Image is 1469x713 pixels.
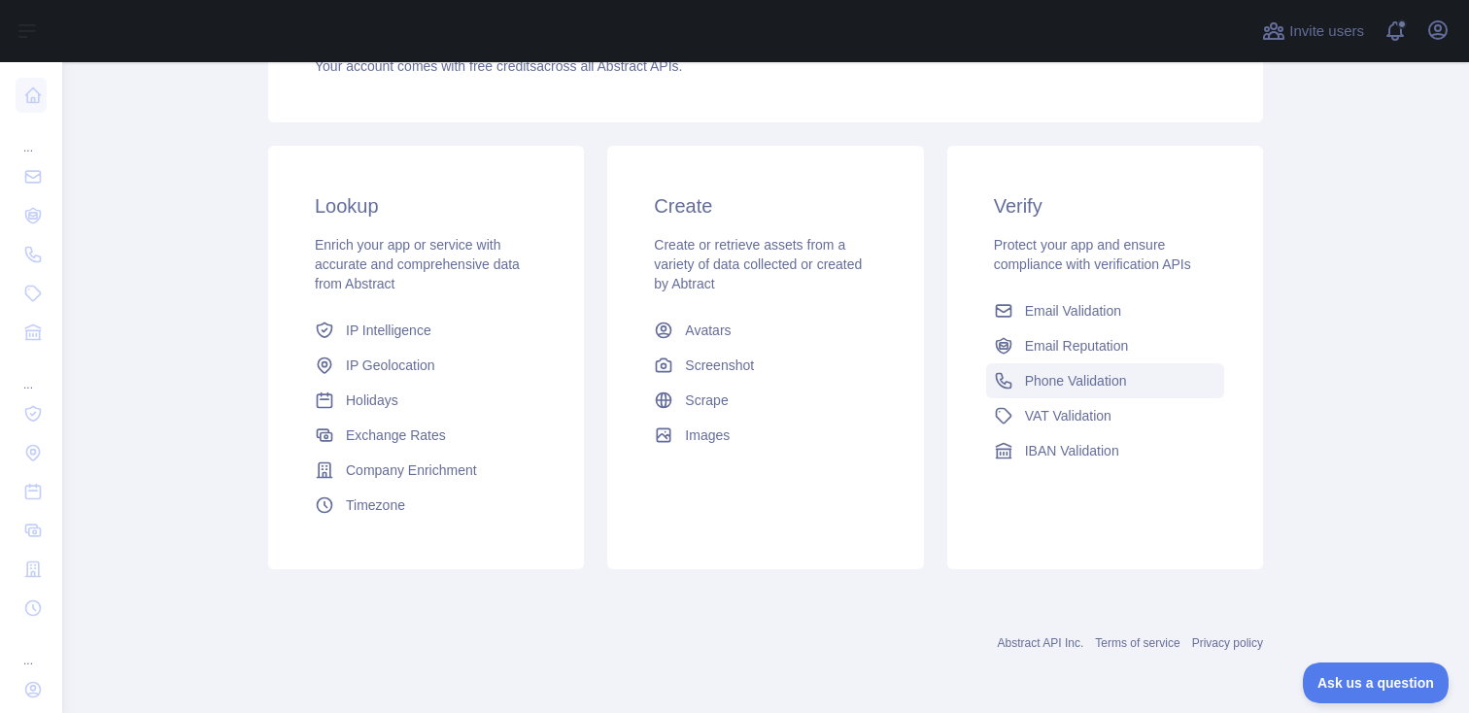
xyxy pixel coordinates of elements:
a: Screenshot [646,348,884,383]
h3: Create [654,192,876,220]
span: Images [685,425,730,445]
a: Images [646,418,884,453]
span: Avatars [685,321,731,340]
span: Invite users [1289,20,1364,43]
a: IBAN Validation [986,433,1224,468]
a: Terms of service [1095,636,1179,650]
a: IP Geolocation [307,348,545,383]
a: Scrape [646,383,884,418]
a: Phone Validation [986,363,1224,398]
div: ... [16,629,47,668]
span: Your account comes with across all Abstract APIs. [315,58,682,74]
span: Create or retrieve assets from a variety of data collected or created by Abtract [654,237,862,291]
span: Protect your app and ensure compliance with verification APIs [994,237,1191,272]
a: IP Intelligence [307,313,545,348]
span: Email Reputation [1025,336,1129,356]
span: VAT Validation [1025,406,1111,425]
a: Email Validation [986,293,1224,328]
button: Invite users [1258,16,1368,47]
a: VAT Validation [986,398,1224,433]
span: IP Intelligence [346,321,431,340]
span: Phone Validation [1025,371,1127,390]
a: Exchange Rates [307,418,545,453]
h3: Lookup [315,192,537,220]
h3: Verify [994,192,1216,220]
a: Company Enrichment [307,453,545,488]
span: IP Geolocation [346,356,435,375]
span: Email Validation [1025,301,1121,321]
a: Holidays [307,383,545,418]
span: free credits [469,58,536,74]
a: Timezone [307,488,545,523]
span: IBAN Validation [1025,441,1119,460]
a: Privacy policy [1192,636,1263,650]
span: Exchange Rates [346,425,446,445]
span: Scrape [685,390,728,410]
div: ... [16,117,47,155]
span: Screenshot [685,356,754,375]
iframe: Toggle Customer Support [1303,662,1450,703]
span: Company Enrichment [346,460,477,480]
a: Abstract API Inc. [998,636,1084,650]
span: Timezone [346,495,405,515]
div: ... [16,354,47,392]
span: Holidays [346,390,398,410]
a: Email Reputation [986,328,1224,363]
a: Avatars [646,313,884,348]
span: Enrich your app or service with accurate and comprehensive data from Abstract [315,237,520,291]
